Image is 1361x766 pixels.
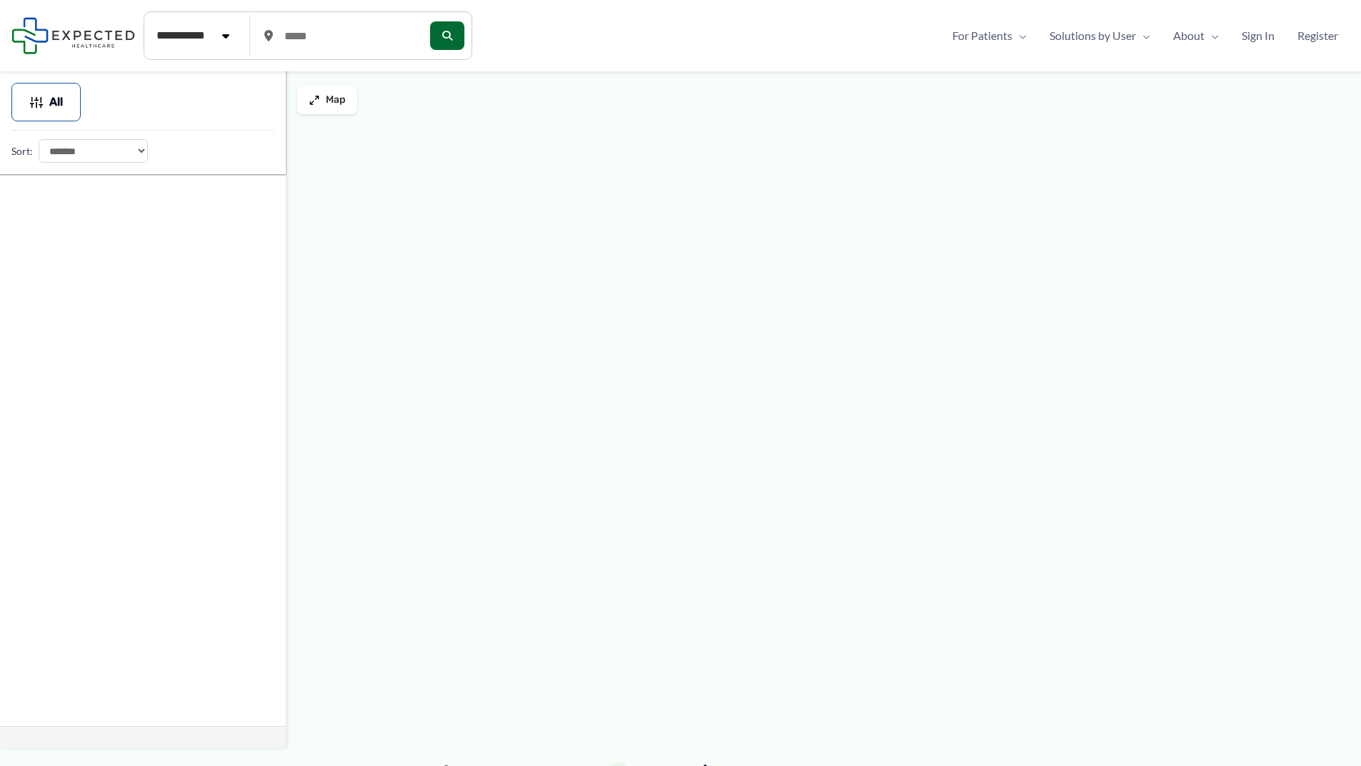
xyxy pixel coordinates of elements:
a: AboutMenu Toggle [1162,25,1230,46]
img: Maximize [309,94,320,106]
a: Sign In [1230,25,1286,46]
span: Map [326,94,346,106]
span: Solutions by User [1050,25,1136,46]
span: About [1173,25,1205,46]
span: All [49,97,63,107]
span: Sign In [1242,25,1275,46]
a: Solutions by UserMenu Toggle [1038,25,1162,46]
a: For PatientsMenu Toggle [941,25,1038,46]
label: Sort: [11,142,33,161]
button: Map [297,86,357,114]
span: Menu Toggle [1136,25,1150,46]
img: Filter [29,95,44,109]
button: All [11,83,81,121]
span: Register [1297,25,1338,46]
span: Menu Toggle [1205,25,1219,46]
a: Register [1286,25,1350,46]
img: Expected Healthcare Logo - side, dark font, small [11,17,135,54]
span: For Patients [952,25,1012,46]
span: Menu Toggle [1012,25,1027,46]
